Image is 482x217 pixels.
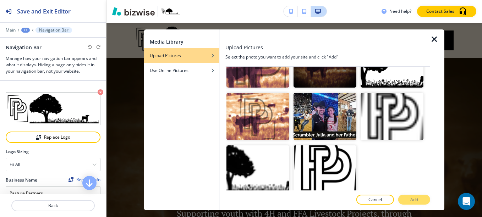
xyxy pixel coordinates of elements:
[150,52,181,59] h4: Upload Pictures
[69,177,100,182] button: ReplaceReplace Info
[225,54,430,60] h4: Select the photo you want to add your site and click "Add"
[21,28,30,33] button: +1
[11,200,95,211] button: Back
[69,177,73,182] img: Replace
[225,44,263,51] h3: Upload Pictures
[144,63,219,78] button: Use Online Pictures
[417,6,476,17] button: Contact Sales
[426,8,454,15] p: Contact Sales
[35,27,72,33] button: Navigation Bar
[144,48,219,63] button: Upload Pictures
[69,177,100,182] div: Replace Info
[39,28,69,33] p: Navigation Bar
[10,161,20,168] h4: Fit all
[12,202,94,209] p: Back
[17,7,71,16] h2: Save and Exit Editor
[368,196,382,203] p: Cancel
[389,8,411,15] h3: Need help?
[356,195,394,205] button: Cancel
[69,177,100,183] span: Find and replace this information across Bizwise
[6,135,100,140] div: Replace Logo
[112,7,155,16] img: Bizwise Logo
[150,38,184,45] h2: Media Library
[6,92,100,125] img: logo
[6,44,42,51] h2: Navigation Bar
[6,132,100,143] button: ReplaceReplace Logo
[458,193,475,210] div: Open Intercom Messenger
[150,67,188,74] h4: Use Online Pictures
[6,28,16,33] button: Main
[6,177,37,183] h2: Business Name
[6,149,29,155] h2: Logo Sizing
[36,135,41,140] img: Replace
[6,55,100,74] h3: Manage how your navigation bar appears and what it displays. Hiding a page only hides it in your ...
[161,8,180,15] img: Your Logo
